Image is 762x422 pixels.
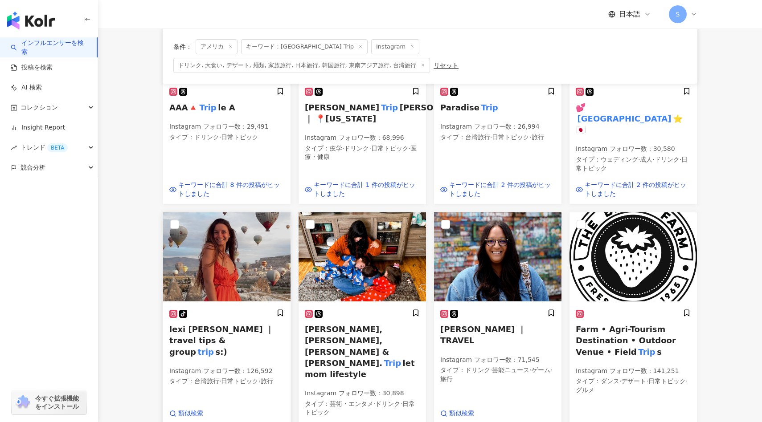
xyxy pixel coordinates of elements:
p: Instagram フォロワー数 ： 126,592 [169,367,284,376]
span: Instagram [371,39,419,54]
mark: Trip [382,357,402,369]
span: s [657,347,662,357]
span: · [342,145,344,152]
p: タイプ ： [305,144,420,162]
p: Instagram フォロワー数 ： 71,545 [440,356,555,365]
span: · [369,145,371,152]
img: KOL Avatar [163,212,291,301]
a: キーワードに合計 2 件の投稿がヒットしました [440,181,552,198]
a: キーワードに合計 2 件の投稿がヒットしました [576,181,687,198]
span: キーワードに合計 1 件の投稿がヒットしました [314,181,416,198]
span: 💕 [576,103,586,112]
span: 日常トピック [648,377,686,385]
p: タイプ ： [169,377,284,386]
span: · [619,377,621,385]
span: · [529,366,531,373]
span: let mom lifestyle [305,358,415,379]
span: コレクション [20,97,58,118]
p: Instagram フォロワー数 ： 30,898 [305,389,420,398]
span: · [529,134,531,141]
a: searchインフルエンサーを検索 [11,39,90,56]
span: · [646,377,648,385]
p: タイプ ： [440,366,555,383]
span: キーワードに合計 2 件の投稿がヒットしました [585,181,687,198]
span: デザート [621,377,646,385]
span: 条件 ： [173,43,192,50]
p: Instagram フォロワー数 ： 68,996 [305,134,420,142]
span: 日本語 [619,9,640,19]
p: タイプ ： [576,377,691,394]
span: 台湾旅行 [465,134,490,141]
span: ドリンク [375,400,400,407]
p: タイプ ： [440,133,555,142]
span: 今すぐ拡張機能をインストール [35,394,84,410]
a: AI 検索 [11,83,42,92]
span: · [680,156,681,163]
span: 競合分析 [20,158,45,178]
span: · [686,377,688,385]
span: 芸能ニュース [492,366,529,373]
span: 台湾旅行 [194,377,219,385]
span: キーワードに合計 2 件の投稿がヒットしました [449,181,552,198]
img: KOL Avatar [299,212,426,301]
span: ドリンク, 大食い, デザート, 麺類, 家族旅行, 日本旅行, 韓国旅行, 東南アジア旅行, 台湾旅行 [173,58,430,73]
p: タイプ ： [576,155,691,173]
span: 類似検索 [178,409,203,418]
span: ドリンク [655,156,680,163]
p: Instagram フォロワー数 ： 141,251 [576,367,691,376]
span: ドリンク [344,145,369,152]
span: · [638,156,640,163]
span: ダンス [601,377,619,385]
a: 投稿を検索 [11,63,53,72]
p: Instagram フォロワー数 ： 26,994 [440,122,555,131]
span: le A [218,103,235,112]
span: · [219,134,221,141]
img: KOL Avatar [434,212,561,301]
img: KOL Avatar [569,212,697,301]
span: 旅行 [532,134,544,141]
span: Farm • Agri-Tourism Destination • Outdoor Venue • Field [576,325,676,356]
p: Instagram フォロワー数 ： 30,580 [576,145,691,154]
p: タイプ ： [305,400,420,417]
img: chrome extension [14,395,31,410]
div: BETA [47,143,68,152]
mark: Trip [637,345,657,358]
span: ウェディング [601,156,638,163]
span: キーワードに合計 8 件の投稿がヒットしました [178,181,281,198]
mark: trip [196,345,216,358]
span: 芸術・エンタメ [330,400,373,407]
span: ドリンク [194,134,219,141]
p: Instagram フォロワー数 ： 29,491 [169,122,284,131]
span: グルメ [576,386,594,394]
a: 類似検索 [440,409,552,418]
span: · [373,400,375,407]
mark: Trip [198,101,218,114]
span: lexi [PERSON_NAME] ｜ travel tips & group [169,325,274,356]
span: · [490,366,492,373]
span: ドリンク [465,366,490,373]
mark: Trip [379,101,399,114]
a: キーワードに合計 1 件の投稿がヒットしました [305,181,416,198]
a: chrome extension今すぐ拡張機能をインストール [12,390,86,414]
span: S [676,9,680,19]
span: · [652,156,654,163]
a: Insight Report [11,123,65,132]
span: · [409,145,410,152]
span: s:) [216,347,227,357]
span: · [258,377,260,385]
span: [PERSON_NAME] [305,103,379,112]
span: キーワード：[GEOGRAPHIC_DATA] Trip [241,39,368,54]
span: トレンド [20,138,68,158]
span: [PERSON_NAME],[PERSON_NAME],[PERSON_NAME] & [PERSON_NAME]. [305,325,389,368]
span: rise [11,145,17,151]
span: ゲーム [532,366,550,373]
span: [PERSON_NAME] ｜ 📍[US_STATE] [305,103,474,123]
a: キーワードに合計 8 件の投稿がヒットしました [169,181,281,198]
span: · [490,134,492,141]
span: 類似検索 [449,409,474,418]
span: AAA🔺 [169,103,198,112]
p: タイプ ： [169,133,284,142]
img: logo [7,12,55,29]
span: 旅行 [440,375,453,382]
mark: Trip [479,101,500,114]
